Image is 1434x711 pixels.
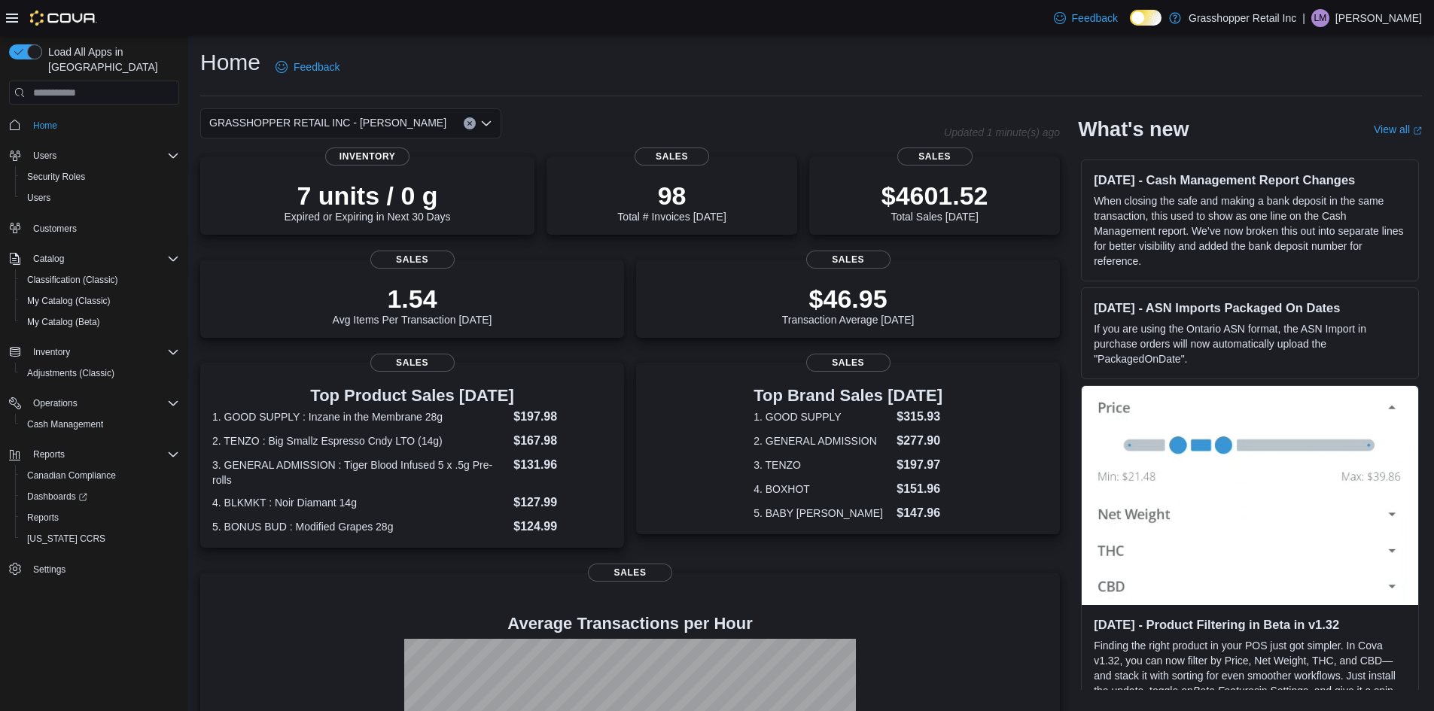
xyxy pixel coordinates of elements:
a: Dashboards [21,488,93,506]
span: Customers [33,223,77,235]
span: Sales [370,354,455,372]
dt: 4. BOXHOT [754,482,891,497]
h3: Top Product Sales [DATE] [212,387,612,405]
button: Classification (Classic) [15,269,185,290]
span: Classification (Classic) [21,271,179,289]
button: Canadian Compliance [15,465,185,486]
p: | [1302,9,1305,27]
h4: Average Transactions per Hour [212,615,1048,633]
dt: 4. BLKMKT : Noir Diamant 14g [212,495,507,510]
button: Customers [3,217,185,239]
a: Home [27,117,63,135]
dt: 1. GOOD SUPPLY [754,409,891,424]
dd: $315.93 [897,408,942,426]
span: Catalog [33,253,64,265]
dd: $197.98 [513,408,612,426]
span: Cash Management [21,415,179,433]
h3: [DATE] - Cash Management Report Changes [1094,172,1406,187]
button: My Catalog (Beta) [15,311,185,333]
span: My Catalog (Beta) [27,316,100,328]
p: $46.95 [782,284,915,314]
span: Classification (Classic) [27,274,118,286]
span: My Catalog (Classic) [21,292,179,310]
dt: 2. GENERAL ADMISSION [754,433,891,448]
input: Dark Mode [1130,10,1162,26]
dt: 5. BONUS BUD : Modified Grapes 28g [212,519,507,534]
span: Washington CCRS [21,530,179,548]
span: Feedback [294,59,339,74]
div: Transaction Average [DATE] [782,284,915,326]
h3: Top Brand Sales [DATE] [754,387,942,405]
span: Users [27,147,179,165]
span: Feedback [1072,11,1118,26]
p: Updated 1 minute(s) ago [944,126,1060,138]
span: GRASSHOPPER RETAIL INC - [PERSON_NAME] [209,114,446,132]
button: Catalog [27,250,70,268]
div: Avg Items Per Transaction [DATE] [333,284,492,326]
dt: 5. BABY [PERSON_NAME] [754,506,891,521]
nav: Complex example [9,108,179,619]
dd: $151.96 [897,480,942,498]
button: Operations [27,394,84,412]
dd: $197.97 [897,456,942,474]
span: Inventory [33,346,70,358]
span: Security Roles [27,171,85,183]
button: Settings [3,558,185,580]
h2: What's new [1078,117,1189,141]
a: Reports [21,509,65,527]
span: Customers [27,219,179,238]
dd: $127.99 [513,494,612,512]
span: Canadian Compliance [27,469,116,482]
dd: $277.90 [897,432,942,450]
span: Dashboards [21,488,179,506]
dt: 1. GOOD SUPPLY : Inzane in the Membrane 28g [212,409,507,424]
dd: $131.96 [513,456,612,474]
dt: 3. GENERAL ADMISSION : Tiger Blood Infused 5 x .5g Pre-rolls [212,457,507,488]
dt: 3. TENZO [754,457,891,472]
span: Sales [806,251,891,269]
button: Reports [27,445,71,463]
a: View allExternal link [1374,123,1422,135]
span: Security Roles [21,168,179,186]
span: Home [33,120,57,132]
a: Feedback [1048,3,1124,33]
span: [US_STATE] CCRS [27,533,105,545]
button: Adjustments (Classic) [15,363,185,384]
span: Home [27,115,179,134]
button: Open list of options [480,117,492,129]
span: Load All Apps in [GEOGRAPHIC_DATA] [42,44,179,74]
a: Customers [27,220,83,238]
span: Settings [33,564,65,576]
dd: $167.98 [513,432,612,450]
p: If you are using the Ontario ASN format, the ASN Import in purchase orders will now automatically... [1094,321,1406,366]
span: Operations [33,397,78,409]
p: 1.54 [333,284,492,314]
p: $4601.52 [881,181,988,211]
a: [US_STATE] CCRS [21,530,111,548]
span: Sales [635,147,710,166]
span: Inventory [27,343,179,361]
span: Cash Management [27,418,103,430]
a: My Catalog (Beta) [21,313,106,331]
span: Inventory [325,147,409,166]
a: Users [21,189,56,207]
span: Sales [897,147,973,166]
button: Users [3,145,185,166]
span: Users [21,189,179,207]
button: [US_STATE] CCRS [15,528,185,549]
button: Operations [3,393,185,414]
button: Users [15,187,185,208]
a: My Catalog (Classic) [21,292,117,310]
p: 98 [617,181,726,211]
a: Feedback [269,52,346,82]
button: Catalog [3,248,185,269]
button: Cash Management [15,414,185,435]
div: Expired or Expiring in Next 30 Days [285,181,451,223]
svg: External link [1413,126,1422,135]
span: Dashboards [27,491,87,503]
button: Clear input [464,117,476,129]
span: Canadian Compliance [21,466,179,485]
dt: 2. TENZO : Big Smallz Espresso Cndy LTO (14g) [212,433,507,448]
button: Users [27,147,62,165]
